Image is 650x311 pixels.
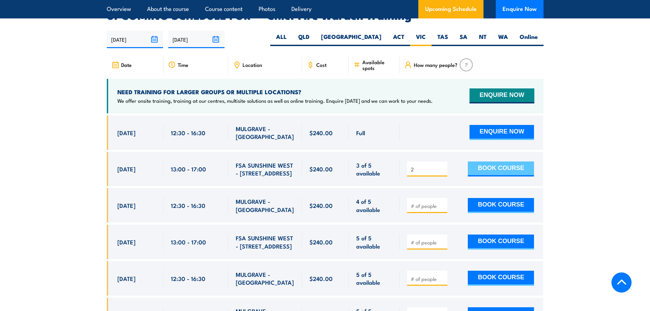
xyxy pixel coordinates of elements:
[309,165,333,173] span: $240.00
[171,238,206,246] span: 13:00 - 17:00
[470,125,534,140] button: ENQUIRE NOW
[309,201,333,209] span: $240.00
[414,62,458,68] span: How many people?
[362,59,395,71] span: Available spots
[309,238,333,246] span: $240.00
[243,62,262,68] span: Location
[270,33,292,46] label: ALL
[356,197,392,213] span: 4 of 5 available
[387,33,410,46] label: ACT
[171,129,205,137] span: 12:30 - 16:30
[309,129,333,137] span: $240.00
[236,270,294,286] span: MULGRAVE - [GEOGRAPHIC_DATA]
[356,234,392,250] span: 5 of 5 available
[236,197,294,213] span: MULGRAVE - [GEOGRAPHIC_DATA]
[171,274,205,282] span: 12:30 - 16:30
[117,165,135,173] span: [DATE]
[107,10,544,20] h2: UPCOMING SCHEDULE FOR - "Chief Fire Warden Training"
[411,275,445,282] input: # of people
[356,270,392,286] span: 5 of 5 available
[121,62,132,68] span: Date
[117,238,135,246] span: [DATE]
[168,31,225,48] input: To date
[356,129,365,137] span: Full
[468,161,534,176] button: BOOK COURSE
[356,161,392,177] span: 3 of 5 available
[236,234,294,250] span: FSA SUNSHINE WEST - [STREET_ADDRESS]
[178,62,188,68] span: Time
[117,88,433,96] h4: NEED TRAINING FOR LARGER GROUPS OR MULTIPLE LOCATIONS?
[492,33,514,46] label: WA
[432,33,454,46] label: TAS
[411,202,445,209] input: # of people
[468,271,534,286] button: BOOK COURSE
[171,201,205,209] span: 12:30 - 16:30
[411,166,445,173] input: # of people
[117,274,135,282] span: [DATE]
[514,33,544,46] label: Online
[236,161,294,177] span: FSA SUNSHINE WEST - [STREET_ADDRESS]
[236,125,294,141] span: MULGRAVE - [GEOGRAPHIC_DATA]
[316,62,327,68] span: Cost
[315,33,387,46] label: [GEOGRAPHIC_DATA]
[454,33,473,46] label: SA
[107,31,163,48] input: From date
[410,33,432,46] label: VIC
[171,165,206,173] span: 13:00 - 17:00
[117,201,135,209] span: [DATE]
[470,88,534,103] button: ENQUIRE NOW
[473,33,492,46] label: NT
[309,274,333,282] span: $240.00
[468,198,534,213] button: BOOK COURSE
[117,129,135,137] span: [DATE]
[411,239,445,246] input: # of people
[117,97,433,104] p: We offer onsite training, training at our centres, multisite solutions as well as online training...
[292,33,315,46] label: QLD
[468,235,534,250] button: BOOK COURSE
